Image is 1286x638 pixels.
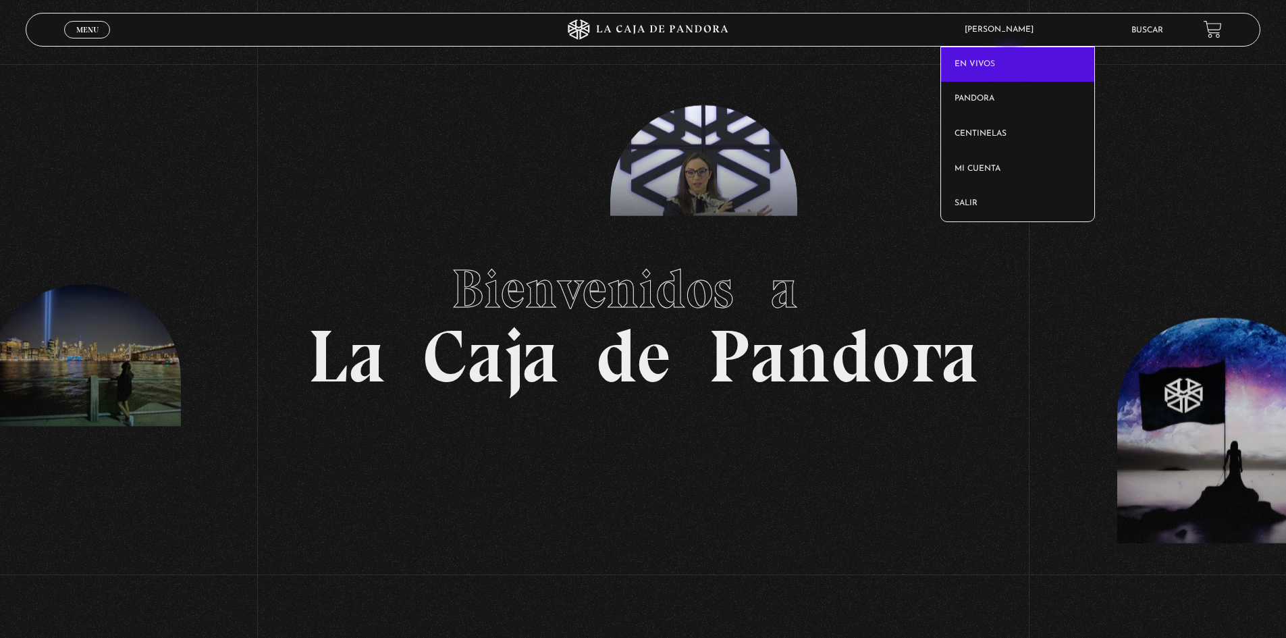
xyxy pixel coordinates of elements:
[72,37,103,47] span: Cerrar
[941,152,1094,187] a: Mi cuenta
[941,186,1094,221] a: Salir
[308,245,978,394] h1: La Caja de Pandora
[452,257,835,321] span: Bienvenidos a
[1204,20,1222,38] a: View your shopping cart
[941,82,1094,117] a: Pandora
[76,26,99,34] span: Menu
[941,47,1094,82] a: En vivos
[941,117,1094,152] a: Centinelas
[958,26,1047,34] span: [PERSON_NAME]
[1131,26,1163,34] a: Buscar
